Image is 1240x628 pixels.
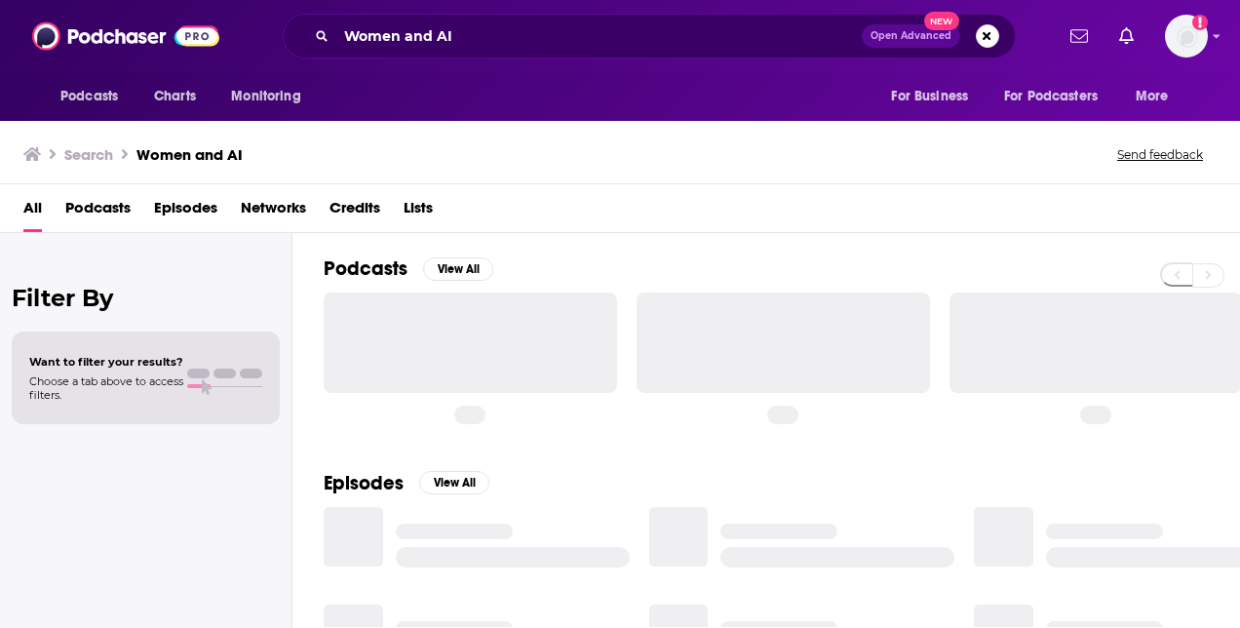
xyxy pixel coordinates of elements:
[65,192,131,232] a: Podcasts
[336,20,862,52] input: Search podcasts, credits, & more...
[47,78,143,115] button: open menu
[924,12,959,30] span: New
[60,83,118,110] span: Podcasts
[1111,146,1209,163] button: Send feedback
[991,78,1126,115] button: open menu
[241,192,306,232] a: Networks
[1004,83,1098,110] span: For Podcasters
[64,145,113,164] h3: Search
[1063,20,1096,53] a: Show notifications dropdown
[1111,20,1142,53] a: Show notifications dropdown
[23,192,42,232] a: All
[12,284,280,312] h2: Filter By
[1122,78,1193,115] button: open menu
[891,83,968,110] span: For Business
[231,83,300,110] span: Monitoring
[862,24,960,48] button: Open AdvancedNew
[1192,15,1208,30] svg: Add a profile image
[324,471,404,495] h2: Episodes
[1165,15,1208,58] span: Logged in as amanda.moss
[329,192,380,232] a: Credits
[1165,15,1208,58] img: User Profile
[419,471,489,494] button: View All
[141,78,208,115] a: Charts
[29,355,183,369] span: Want to filter your results?
[324,471,489,495] a: EpisodesView All
[324,256,493,281] a: PodcastsView All
[877,78,992,115] button: open menu
[217,78,326,115] button: open menu
[1136,83,1169,110] span: More
[154,192,217,232] a: Episodes
[29,374,183,402] span: Choose a tab above to access filters.
[154,83,196,110] span: Charts
[324,256,407,281] h2: Podcasts
[136,145,243,164] h3: Women and AI
[283,14,1016,59] div: Search podcasts, credits, & more...
[404,192,433,232] a: Lists
[32,18,219,55] img: Podchaser - Follow, Share and Rate Podcasts
[871,31,951,41] span: Open Advanced
[423,257,493,281] button: View All
[1165,15,1208,58] button: Show profile menu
